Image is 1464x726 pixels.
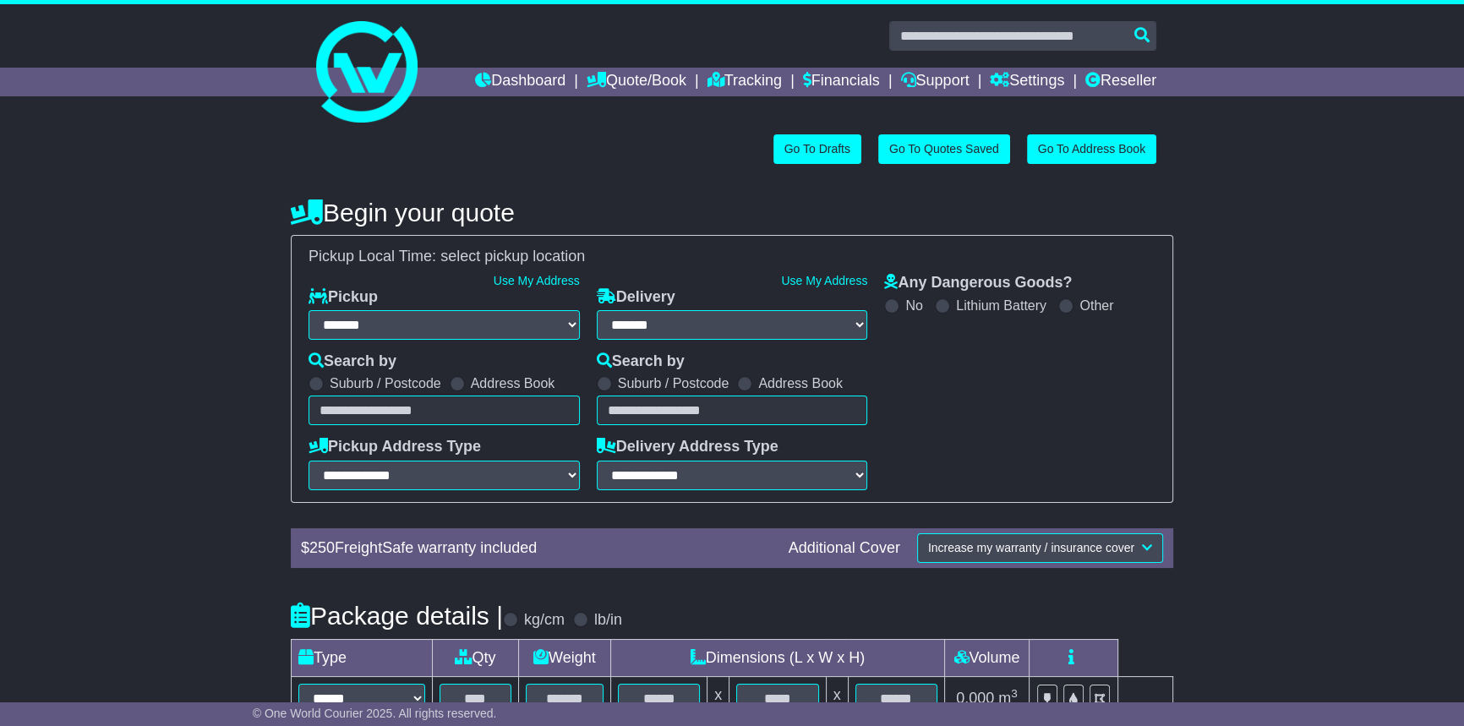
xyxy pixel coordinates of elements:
[440,248,585,265] span: select pickup location
[1085,68,1156,96] a: Reseller
[917,533,1163,563] button: Increase my warranty / insurance cover
[956,297,1046,314] label: Lithium Battery
[905,297,922,314] label: No
[433,639,519,676] td: Qty
[826,676,848,720] td: x
[928,541,1134,554] span: Increase my warranty / insurance cover
[309,438,481,456] label: Pickup Address Type
[1079,297,1113,314] label: Other
[291,602,503,630] h4: Package details |
[597,352,685,371] label: Search by
[1011,687,1018,700] sup: 3
[518,639,610,676] td: Weight
[884,274,1072,292] label: Any Dangerous Goods?
[300,248,1164,266] div: Pickup Local Time:
[309,539,335,556] span: 250
[253,707,497,720] span: © One World Courier 2025. All rights reserved.
[292,639,433,676] td: Type
[878,134,1010,164] a: Go To Quotes Saved
[780,539,909,558] div: Additional Cover
[597,288,675,307] label: Delivery
[773,134,861,164] a: Go To Drafts
[292,539,780,558] div: $ FreightSafe warranty included
[618,375,729,391] label: Suburb / Postcode
[707,68,782,96] a: Tracking
[707,676,729,720] td: x
[309,352,396,371] label: Search by
[524,611,565,630] label: kg/cm
[900,68,969,96] a: Support
[330,375,441,391] label: Suburb / Postcode
[758,375,843,391] label: Address Book
[597,438,778,456] label: Delivery Address Type
[594,611,622,630] label: lb/in
[610,639,944,676] td: Dimensions (L x W x H)
[998,690,1018,707] span: m
[781,274,867,287] a: Use My Address
[956,690,994,707] span: 0.000
[291,199,1173,227] h4: Begin your quote
[494,274,580,287] a: Use My Address
[990,68,1064,96] a: Settings
[309,288,378,307] label: Pickup
[475,68,565,96] a: Dashboard
[1027,134,1156,164] a: Go To Address Book
[587,68,686,96] a: Quote/Book
[803,68,880,96] a: Financials
[471,375,555,391] label: Address Book
[944,639,1029,676] td: Volume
